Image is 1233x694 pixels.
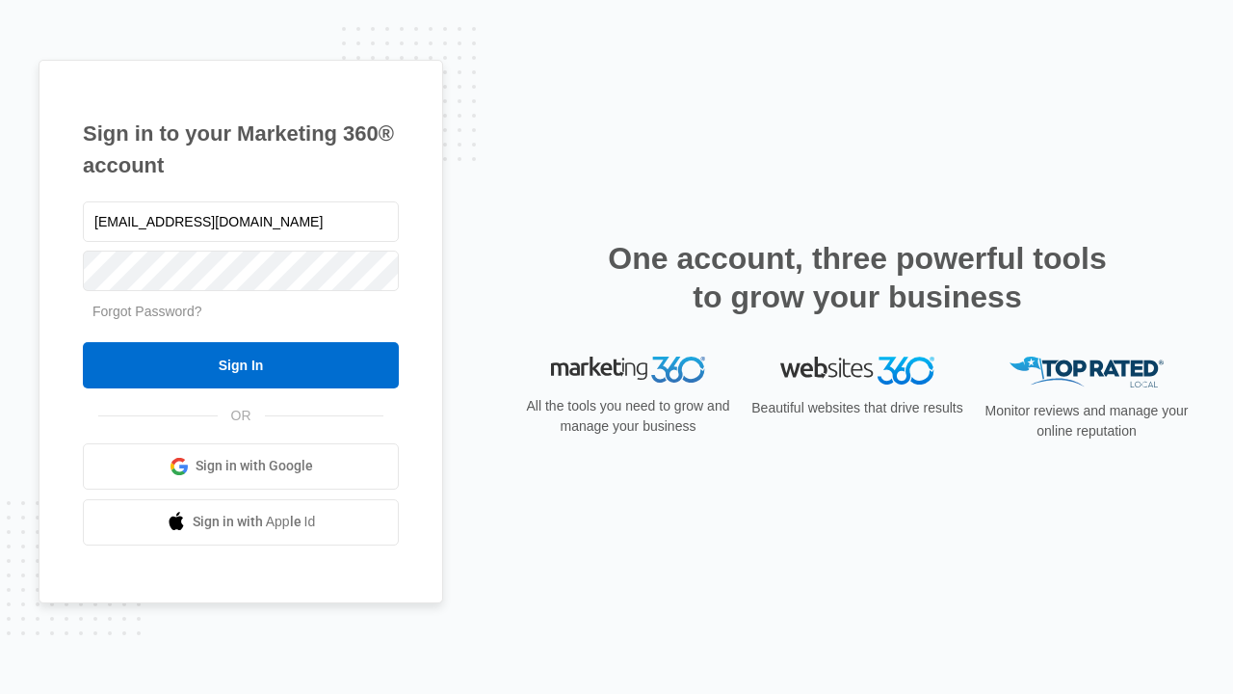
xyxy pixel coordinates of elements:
[1010,357,1164,388] img: Top Rated Local
[749,398,965,418] p: Beautiful websites that drive results
[83,499,399,546] a: Sign in with Apple Id
[193,512,316,532] span: Sign in with Apple Id
[83,201,399,242] input: Email
[83,118,399,181] h1: Sign in to your Marketing 360® account
[520,396,736,437] p: All the tools you need to grow and manage your business
[979,401,1194,441] p: Monitor reviews and manage your online reputation
[780,357,934,385] img: Websites 360
[218,406,265,426] span: OR
[551,357,705,384] img: Marketing 360
[92,304,202,319] a: Forgot Password?
[602,239,1113,316] h2: One account, three powerful tools to grow your business
[83,342,399,388] input: Sign In
[83,443,399,490] a: Sign in with Google
[196,456,313,476] span: Sign in with Google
